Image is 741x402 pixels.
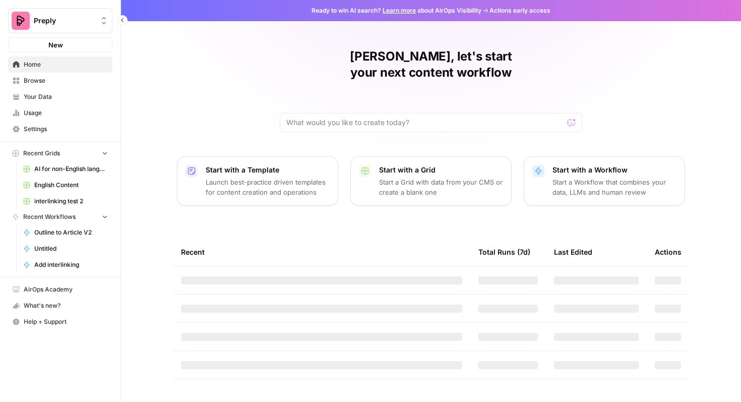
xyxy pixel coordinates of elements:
[379,165,503,175] p: Start with a Grid
[280,48,582,81] h1: [PERSON_NAME], let's start your next content workflow
[34,260,108,269] span: Add interlinking
[206,165,330,175] p: Start with a Template
[350,156,512,206] button: Start with a GridStart a Grid with data from your CMS or create a blank one
[8,56,112,73] a: Home
[8,89,112,105] a: Your Data
[34,164,108,174] span: AI for non-English languages
[8,105,112,121] a: Usage
[383,7,416,14] a: Learn more
[8,121,112,137] a: Settings
[9,298,112,313] div: What's new?
[8,37,112,52] button: New
[24,92,108,101] span: Your Data
[19,177,112,193] a: English Content
[34,228,108,237] span: Outline to Article V2
[286,118,564,128] input: What would you like to create today?
[489,6,550,15] span: Actions early access
[181,238,462,266] div: Recent
[24,285,108,294] span: AirOps Academy
[312,6,481,15] span: Ready to win AI search? about AirOps Visibility
[552,177,676,197] p: Start a Workflow that combines your data, LLMs and human review
[12,12,30,30] img: Preply Logo
[19,224,112,241] a: Outline to Article V2
[8,314,112,330] button: Help + Support
[19,161,112,177] a: AI for non-English languages
[24,108,108,118] span: Usage
[8,209,112,224] button: Recent Workflows
[48,40,63,50] span: New
[8,8,112,33] button: Workspace: Preply
[177,156,338,206] button: Start with a TemplateLaunch best-practice driven templates for content creation and operations
[655,238,682,266] div: Actions
[24,125,108,134] span: Settings
[34,16,95,26] span: Preply
[34,181,108,190] span: English Content
[24,60,108,69] span: Home
[24,317,108,326] span: Help + Support
[552,165,676,175] p: Start with a Workflow
[34,197,108,206] span: interlinking test 2
[19,241,112,257] a: Untitled
[23,212,76,221] span: Recent Workflows
[524,156,685,206] button: Start with a WorkflowStart a Workflow that combines your data, LLMs and human review
[554,238,592,266] div: Last Edited
[478,238,530,266] div: Total Runs (7d)
[8,281,112,298] a: AirOps Academy
[19,257,112,273] a: Add interlinking
[19,193,112,209] a: interlinking test 2
[24,76,108,85] span: Browse
[206,177,330,197] p: Launch best-practice driven templates for content creation and operations
[8,298,112,314] button: What's new?
[8,146,112,161] button: Recent Grids
[23,149,60,158] span: Recent Grids
[34,244,108,253] span: Untitled
[8,73,112,89] a: Browse
[379,177,503,197] p: Start a Grid with data from your CMS or create a blank one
